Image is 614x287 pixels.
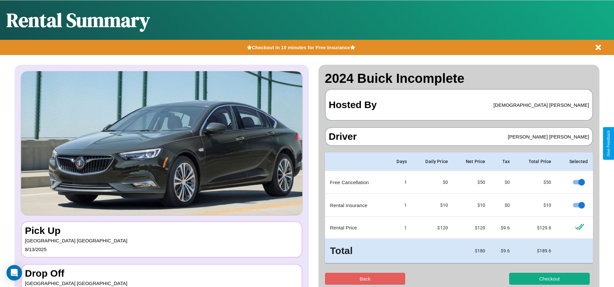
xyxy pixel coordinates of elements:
[453,194,490,217] td: $ 10
[412,152,453,171] th: Daily Price
[25,225,298,236] h3: Pick Up
[515,239,556,263] td: $ 189.6
[606,130,611,157] div: Give Feedback
[330,201,381,210] p: Rental Insurance
[509,273,590,285] button: Checkout
[386,152,412,171] th: Days
[491,152,515,171] th: Tax
[412,217,453,239] td: $ 120
[386,171,412,194] td: 1
[491,239,515,263] td: $ 9.6
[453,152,490,171] th: Net Price
[515,171,556,194] td: $ 50
[329,93,377,117] h3: Hosted By
[6,265,22,281] div: Open Intercom Messenger
[325,273,406,285] button: Back
[330,244,381,258] h3: Total
[25,268,298,279] h3: Drop Off
[453,171,490,194] td: $ 50
[252,45,350,50] b: Checkout in 10 minutes for Free Insurance
[491,171,515,194] td: $0
[386,194,412,217] td: 1
[515,194,556,217] td: $ 10
[329,131,357,142] h3: Driver
[412,194,453,217] td: $10
[494,101,589,109] p: [DEMOGRAPHIC_DATA] [PERSON_NAME]
[386,217,412,239] td: 1
[25,236,298,245] p: [GEOGRAPHIC_DATA] [GEOGRAPHIC_DATA]
[508,132,589,141] p: [PERSON_NAME] [PERSON_NAME]
[330,178,381,187] p: Free Cancellation
[330,223,381,232] p: Rental Price
[453,239,490,263] td: $ 180
[515,152,556,171] th: Total Price
[453,217,490,239] td: $ 120
[325,152,593,263] table: simple table
[412,171,453,194] td: $0
[515,217,556,239] td: $ 129.6
[6,7,150,33] h1: Rental Summary
[491,194,515,217] td: $0
[557,152,593,171] th: Selected
[491,217,515,239] td: $ 9.6
[25,245,298,254] p: 8 / 13 / 2025
[325,71,593,86] h2: 2024 Buick Incomplete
